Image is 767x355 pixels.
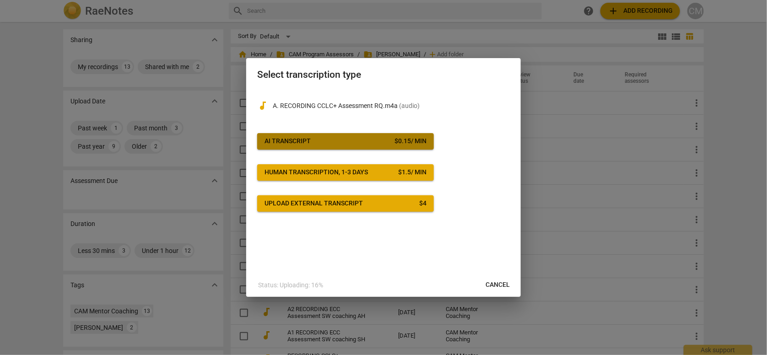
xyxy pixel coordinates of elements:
div: $ 0.15 / min [394,137,427,146]
div: AI Transcript [265,137,311,146]
span: Cancel [486,280,510,290]
div: $ 1.5 / min [398,168,427,177]
div: Upload external transcript [265,199,363,208]
span: ( audio ) [399,102,420,109]
span: audiotrack [257,100,268,111]
p: Status: Uploading: 16% [258,280,323,290]
h2: Select transcription type [257,69,510,81]
div: Human transcription, 1-3 days [265,168,368,177]
button: Upload external transcript$4 [257,195,434,212]
button: Human transcription, 1-3 days$1.5/ min [257,164,434,181]
p: A. RECORDING CCLC+ Assessment RQ.m4a(audio) [273,101,510,111]
button: AI Transcript$0.15/ min [257,133,434,150]
button: Cancel [478,277,517,293]
div: $ 4 [419,199,427,208]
